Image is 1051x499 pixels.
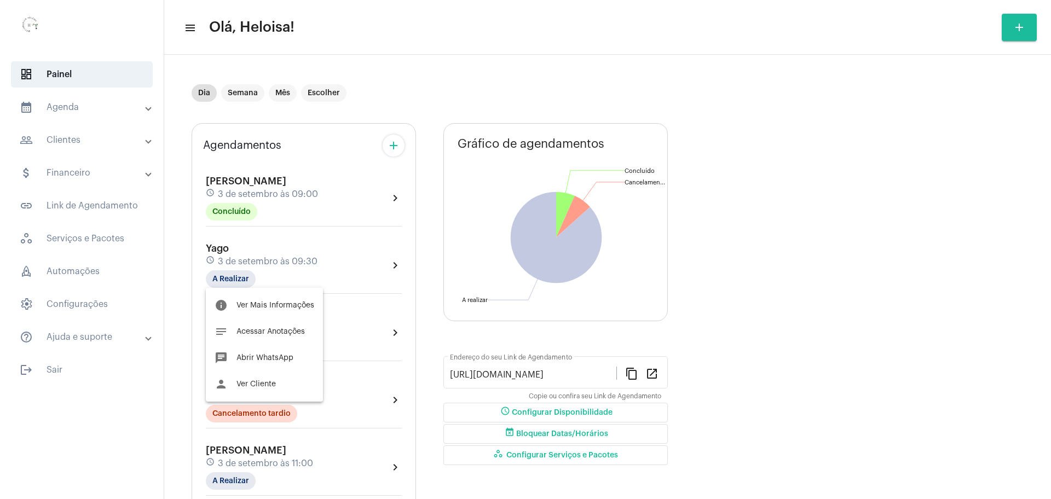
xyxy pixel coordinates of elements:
span: Acessar Anotações [236,328,305,335]
span: Abrir WhatsApp [236,354,293,362]
mat-icon: person [215,378,228,391]
mat-icon: info [215,299,228,312]
mat-icon: chat [215,351,228,364]
span: Ver Mais Informações [236,301,314,309]
span: Ver Cliente [236,380,276,388]
mat-icon: notes [215,325,228,338]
